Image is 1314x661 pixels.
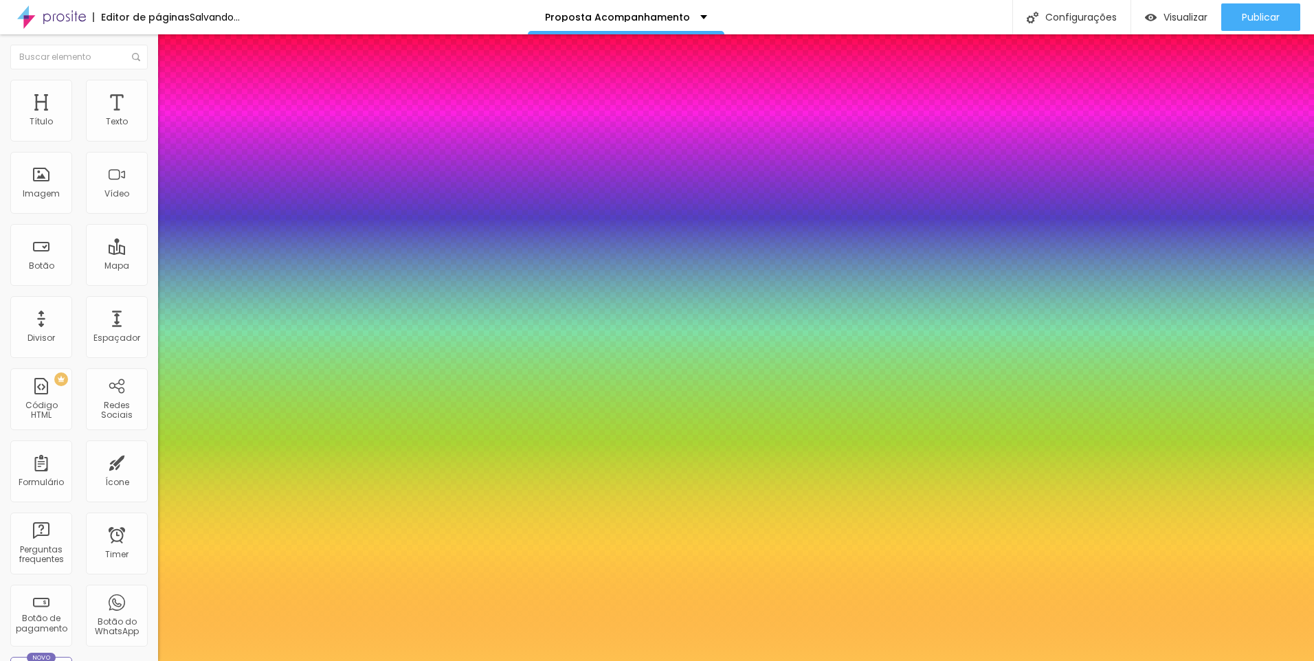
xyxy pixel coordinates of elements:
[89,617,144,637] div: Botão do WhatsApp
[30,117,53,126] div: Título
[132,53,140,61] img: Icone
[14,401,68,421] div: Código HTML
[23,189,60,199] div: Imagem
[104,189,129,199] div: Vídeo
[1221,3,1300,31] button: Publicar
[104,261,129,271] div: Mapa
[93,12,190,22] div: Editor de páginas
[190,12,240,22] div: Salvando...
[14,545,68,565] div: Perguntas frequentes
[10,45,148,69] input: Buscar elemento
[1163,12,1207,23] span: Visualizar
[29,261,54,271] div: Botão
[14,614,68,634] div: Botão de pagamento
[105,550,129,559] div: Timer
[106,117,128,126] div: Texto
[89,401,144,421] div: Redes Sociais
[1242,12,1280,23] span: Publicar
[27,333,55,343] div: Divisor
[1145,12,1157,23] img: view-1.svg
[19,478,64,487] div: Formulário
[545,12,690,22] p: Proposta Acompanhamento
[105,478,129,487] div: Ícone
[1131,3,1221,31] button: Visualizar
[93,333,140,343] div: Espaçador
[1027,12,1038,23] img: Icone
